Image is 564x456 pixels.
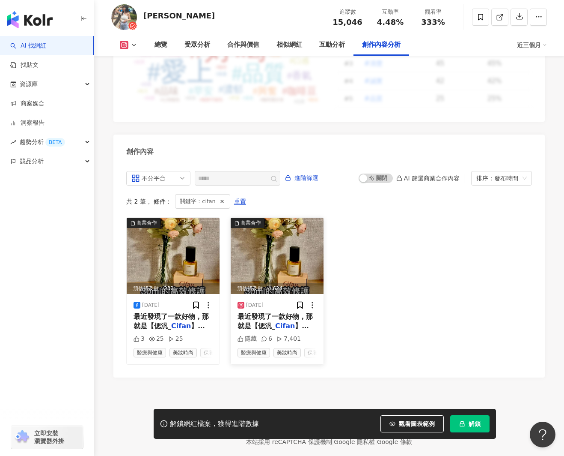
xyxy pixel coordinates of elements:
[459,421,465,427] span: lock
[231,283,324,294] div: 預估觸及數：4,624
[246,302,264,309] div: [DATE]
[20,152,44,171] span: 競品分析
[14,430,30,444] img: chrome extension
[399,420,435,427] span: 觀看圖表範例
[127,283,220,294] div: 預估觸及數：232
[11,426,83,449] a: chrome extension立即安裝 瀏覽器外掛
[168,335,183,343] div: 25
[285,171,319,185] button: 進階篩選
[111,4,137,30] img: KOL Avatar
[517,38,547,52] div: 近三個月
[276,40,302,50] div: 相似網紅
[231,218,324,294] div: post-image商業合作預估觸及數：4,624
[332,438,334,445] span: |
[421,18,445,27] span: 333%
[375,438,377,445] span: |
[184,40,210,50] div: 受眾分析
[237,312,313,330] span: 最近發現了一款好物，那就是【偲汎_
[246,437,412,447] span: 本站採用 reCAPTCHA 保護機制
[127,218,220,294] img: post-image
[10,99,45,108] a: 商案媒合
[319,40,345,50] div: 互動分析
[234,195,246,209] span: 重置
[154,40,167,50] div: 總覽
[276,335,301,343] div: 7,401
[304,348,321,357] span: 保養
[200,348,217,357] span: 保養
[396,175,460,182] div: AI 篩選商業合作內容
[7,11,53,28] img: logo
[476,171,519,185] div: 排序：發布時間
[417,8,449,16] div: 觀看率
[334,438,375,445] a: Google 隱私權
[10,139,16,145] span: rise
[362,40,401,50] div: 創作內容分析
[126,147,154,156] div: 創作內容
[137,219,157,227] div: 商業合作
[377,18,404,27] span: 4.48%
[10,61,39,69] a: 找貼文
[34,429,64,445] span: 立即安裝 瀏覽器外掛
[377,438,412,445] a: Google 條款
[331,8,364,16] div: 追蹤數
[10,42,46,50] a: searchAI 找網紅
[169,348,197,357] span: 美妝時尚
[10,119,45,127] a: 洞察報告
[450,415,490,432] button: 解鎖
[20,132,65,152] span: 趨勢分析
[234,195,246,208] button: 重置
[134,335,145,343] div: 3
[171,322,191,330] mark: Cifan
[275,322,295,330] mark: Cifan
[227,40,259,50] div: 合作與價值
[237,335,257,343] div: 隱藏
[20,75,38,94] span: 資源庫
[134,348,166,357] span: 醫療與健康
[237,348,270,357] span: 醫療與健康
[127,218,220,294] div: post-image商業合作預估觸及數：232
[142,302,160,309] div: [DATE]
[170,420,259,429] div: 解鎖網紅檔案，獲得進階數據
[149,335,164,343] div: 25
[273,348,301,357] span: 美妝時尚
[261,335,272,343] div: 6
[143,10,215,21] div: [PERSON_NAME]
[380,415,444,432] button: 觀看圖表範例
[134,312,209,330] span: 最近發現了一款好物，那就是【偲汎_
[240,219,261,227] div: 商業合作
[45,138,65,147] div: BETA
[180,197,216,206] span: 關鍵字：cifan
[374,8,407,16] div: 互動率
[332,18,362,27] span: 15,046
[294,171,318,185] span: 進階篩選
[126,194,532,209] div: 共 2 筆 ， 條件：
[469,420,481,427] span: 解鎖
[142,171,169,185] div: 不分平台
[231,218,324,294] img: post-image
